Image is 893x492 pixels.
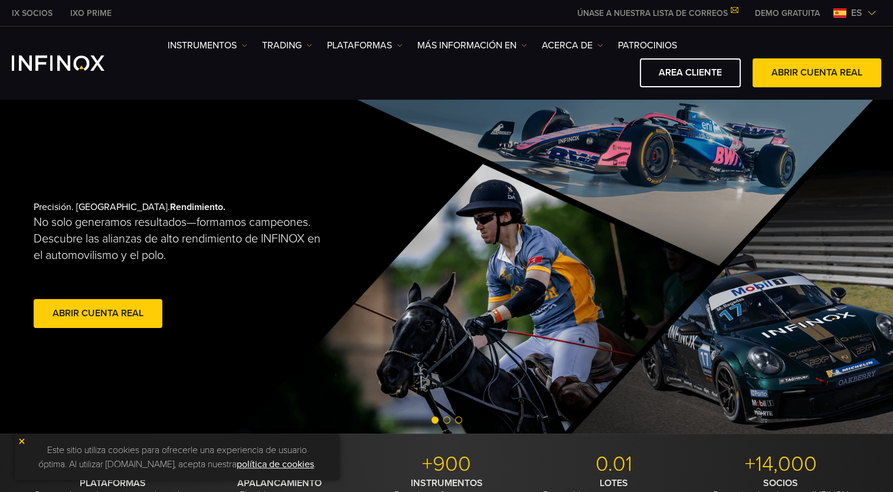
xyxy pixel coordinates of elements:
a: TRADING [262,38,312,53]
a: Patrocinios [618,38,677,53]
span: Go to slide 1 [431,416,439,424]
a: política de cookies [237,458,314,470]
p: 0.01 [535,451,693,477]
a: INFINOX [3,7,61,19]
a: INFINOX [61,7,120,19]
a: Abrir cuenta real [34,299,162,328]
strong: INSTRUMENTOS [411,477,483,489]
strong: APALANCAMIENTO [237,477,322,489]
a: ÚNASE A NUESTRA LISTA DE CORREOS [568,8,746,18]
span: Go to slide 2 [443,416,450,424]
div: Precisión. [GEOGRAPHIC_DATA]. [34,182,405,350]
a: PLATAFORMAS [327,38,403,53]
a: ABRIR CUENTA REAL [753,58,881,87]
p: +900 [368,451,526,477]
a: INFINOX MENU [746,7,829,19]
strong: PLATAFORMAS [80,477,146,489]
span: Go to slide 3 [455,416,462,424]
a: Instrumentos [168,38,247,53]
a: INFINOX Logo [12,55,132,71]
p: No solo generamos resultados—formamos campeones. Descubre las alianzas de alto rendimiento de INF... [34,214,331,264]
a: ACERCA DE [542,38,603,53]
img: yellow close icon [18,437,26,445]
strong: SOCIOS [763,477,798,489]
p: +14,000 [702,451,860,477]
p: Este sitio utiliza cookies para ofrecerle una experiencia de usuario óptima. Al utilizar [DOMAIN_... [21,440,333,474]
strong: LOTES [600,477,628,489]
a: AREA CLIENTE [640,58,741,87]
strong: Rendimiento. [170,201,225,213]
a: Más información en [417,38,527,53]
span: es [846,6,867,20]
